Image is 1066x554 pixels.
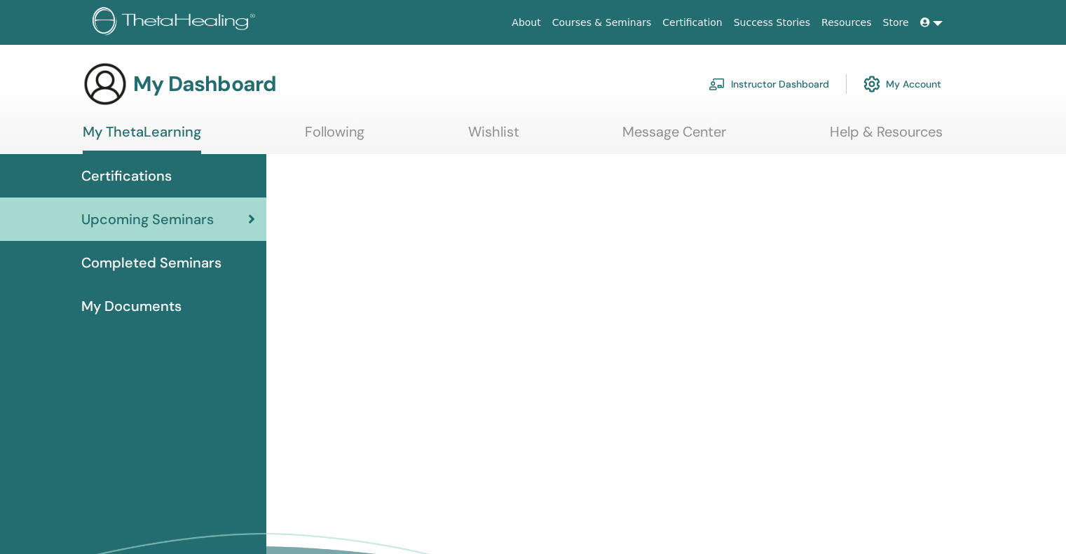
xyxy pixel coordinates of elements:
[81,252,221,273] span: Completed Seminars
[468,123,519,151] a: Wishlist
[81,165,172,186] span: Certifications
[305,123,364,151] a: Following
[622,123,726,151] a: Message Center
[709,69,829,99] a: Instructor Dashboard
[81,209,214,230] span: Upcoming Seminars
[657,10,727,36] a: Certification
[816,10,877,36] a: Resources
[877,10,915,36] a: Store
[83,123,201,154] a: My ThetaLearning
[728,10,816,36] a: Success Stories
[83,62,128,106] img: generic-user-icon.jpg
[133,71,276,97] h3: My Dashboard
[863,72,880,96] img: cog.svg
[506,10,546,36] a: About
[830,123,943,151] a: Help & Resources
[863,69,941,99] a: My Account
[709,78,725,90] img: chalkboard-teacher.svg
[547,10,657,36] a: Courses & Seminars
[81,296,182,317] span: My Documents
[93,7,260,39] img: logo.png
